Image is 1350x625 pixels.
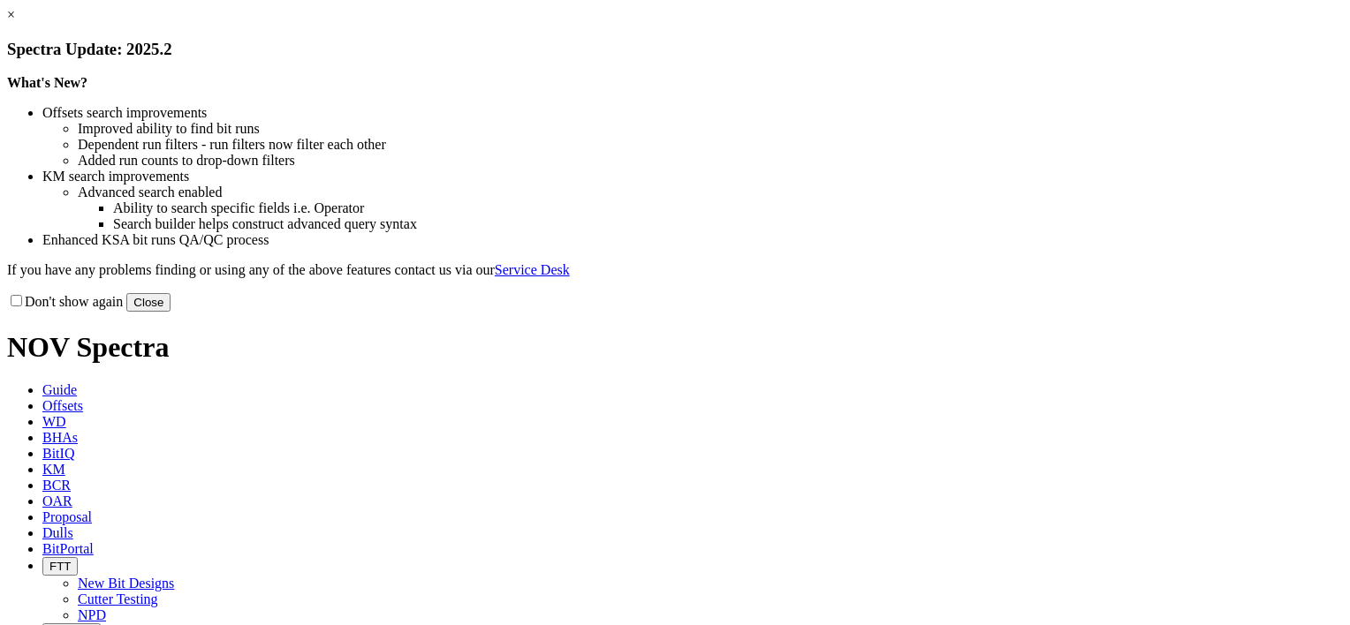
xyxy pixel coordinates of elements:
[7,294,123,309] label: Don't show again
[42,382,77,397] span: Guide
[42,462,65,477] span: KM
[11,295,22,306] input: Don't show again
[42,414,66,429] span: WD
[113,200,1343,216] li: Ability to search specific fields i.e. Operator
[42,105,1343,121] li: Offsets search improvements
[42,509,92,524] span: Proposal
[49,560,71,573] span: FTT
[126,293,171,312] button: Close
[78,121,1343,137] li: Improved ability to find bit runs
[42,493,72,508] span: OAR
[42,169,1343,184] li: KM search improvements
[78,591,158,606] a: Cutter Testing
[7,331,1343,364] h1: NOV Spectra
[7,7,15,22] a: ×
[7,40,1343,59] h3: Spectra Update: 2025.2
[78,576,174,591] a: New Bit Designs
[42,525,73,540] span: Dulls
[113,216,1343,232] li: Search builder helps construct advanced query syntax
[495,262,570,277] a: Service Desk
[42,398,83,413] span: Offsets
[7,262,1343,278] p: If you have any problems finding or using any of the above features contact us via our
[78,153,1343,169] li: Added run counts to drop-down filters
[78,184,1343,200] li: Advanced search enabled
[78,137,1343,153] li: Dependent run filters - run filters now filter each other
[78,607,106,622] a: NPD
[42,446,74,461] span: BitIQ
[42,232,1343,248] li: Enhanced KSA bit runs QA/QC process
[42,541,94,556] span: BitPortal
[42,430,78,445] span: BHAs
[42,478,71,493] span: BCR
[7,75,87,90] strong: What's New?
